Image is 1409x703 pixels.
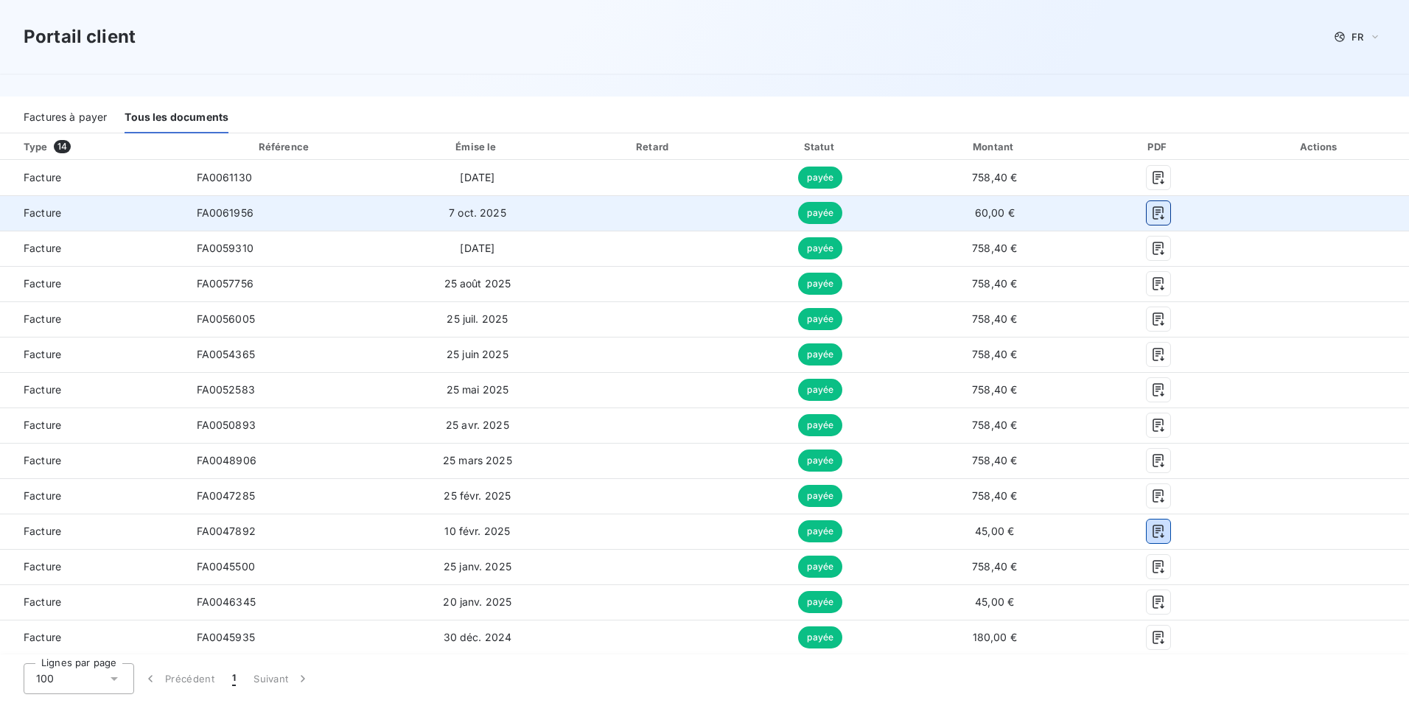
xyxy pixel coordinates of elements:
span: 758,40 € [972,419,1017,431]
span: 14 [54,140,71,153]
span: FA0054365 [197,348,255,360]
div: Actions [1234,139,1406,154]
span: Facture [12,276,173,291]
span: FA0057756 [197,277,254,290]
span: 45,00 € [975,525,1014,537]
h3: Portail client [24,24,136,50]
div: Retard [573,139,735,154]
span: payée [798,167,842,189]
span: Facture [12,489,173,503]
span: FR [1352,31,1363,43]
span: Facture [12,418,173,433]
span: payée [798,626,842,648]
span: payée [798,308,842,330]
span: Facture [12,453,173,468]
div: Tous les documents [125,102,228,133]
span: 758,40 € [972,312,1017,325]
span: Facture [12,241,173,256]
div: Émise le [388,139,566,154]
span: 758,40 € [972,277,1017,290]
span: Facture [12,312,173,326]
span: payée [798,591,842,613]
span: FA0050893 [197,419,256,431]
span: payée [798,556,842,578]
span: FA0047892 [197,525,256,537]
span: FA0045935 [197,631,255,643]
span: 25 août 2025 [444,277,511,290]
span: 758,40 € [972,489,1017,502]
span: [DATE] [460,242,494,254]
button: 1 [223,663,245,694]
div: Factures à payer [24,102,107,133]
span: 25 mars 2025 [443,454,512,466]
span: FA0056005 [197,312,255,325]
span: 758,40 € [972,560,1017,573]
span: payée [798,485,842,507]
span: payée [798,202,842,224]
span: 25 juil. 2025 [447,312,508,325]
span: 758,40 € [972,454,1017,466]
span: 25 mai 2025 [447,383,509,396]
div: Montant [906,139,1083,154]
div: Référence [259,141,309,153]
span: FA0048906 [197,454,256,466]
span: payée [798,450,842,472]
span: FA0052583 [197,383,255,396]
span: 758,40 € [972,348,1017,360]
span: Facture [12,524,173,539]
span: payée [798,414,842,436]
span: payée [798,520,842,542]
span: 758,40 € [972,171,1017,183]
span: 758,40 € [972,383,1017,396]
span: 25 juin 2025 [447,348,508,360]
span: 100 [36,671,54,686]
span: payée [798,273,842,295]
span: Facture [12,595,173,609]
span: 180,00 € [973,631,1017,643]
div: Type [15,139,182,154]
span: 25 janv. 2025 [444,560,511,573]
span: Facture [12,559,173,574]
span: 45,00 € [975,595,1014,608]
span: 30 déc. 2024 [444,631,512,643]
span: FA0046345 [197,595,256,608]
span: 10 févr. 2025 [444,525,510,537]
span: FA0061130 [197,171,252,183]
span: payée [798,379,842,401]
span: Facture [12,630,173,645]
span: FA0045500 [197,560,255,573]
button: Précédent [134,663,223,694]
span: 758,40 € [972,242,1017,254]
div: PDF [1089,139,1228,154]
button: Suivant [245,663,319,694]
span: FA0061956 [197,206,254,219]
span: Facture [12,347,173,362]
span: Facture [12,206,173,220]
span: payée [798,237,842,259]
span: 25 févr. 2025 [444,489,511,502]
span: payée [798,343,842,366]
span: 60,00 € [975,206,1015,219]
span: [DATE] [460,171,494,183]
span: FA0047285 [197,489,255,502]
span: 1 [232,671,236,686]
span: Facture [12,382,173,397]
span: 7 oct. 2025 [449,206,506,219]
span: FA0059310 [197,242,254,254]
span: 20 janv. 2025 [443,595,511,608]
div: Statut [741,139,901,154]
span: 25 avr. 2025 [446,419,509,431]
span: Facture [12,170,173,185]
